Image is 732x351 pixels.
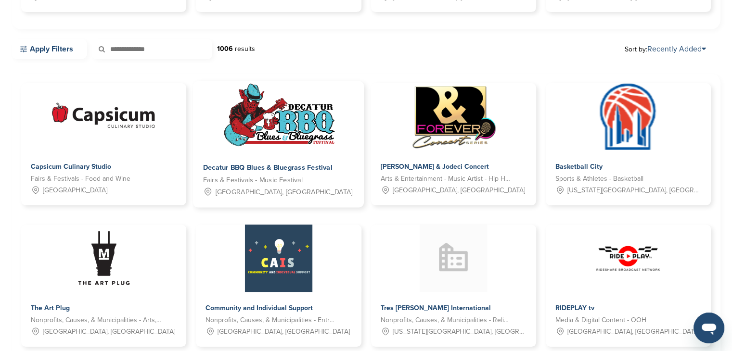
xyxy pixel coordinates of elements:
img: Sponsorpitch & Tres Dias International [420,225,487,292]
span: Nonprofits, Causes, & Municipalities - Entrepreneurship [205,315,337,326]
span: [US_STATE][GEOGRAPHIC_DATA], [GEOGRAPHIC_DATA] [393,326,527,337]
a: Sponsorpitch & Capsicum Culinary Studio Capsicum Culinary Studio Fairs & Festivals - Food and Win... [21,83,186,205]
span: Community and Individual Support [205,304,313,312]
span: [GEOGRAPHIC_DATA], [GEOGRAPHIC_DATA] [43,326,175,337]
span: Sort by: [625,45,706,53]
span: Capsicum Culinary Studio [31,163,111,171]
span: The Art Plug [31,304,70,312]
img: Sponsorpitch & Community and Individual Support [245,225,312,292]
span: RIDEPLAY tv [555,304,594,312]
span: Nonprofits, Causes, & Municipalities - Arts, Culture and Humanities [31,315,162,326]
a: Apply Filters [12,39,87,59]
img: Sponsorpitch & Capsicum Culinary Studio [44,83,164,150]
span: [PERSON_NAME] & Jodeci Concert [381,163,489,171]
span: [GEOGRAPHIC_DATA], [GEOGRAPHIC_DATA] [567,326,700,337]
span: [US_STATE][GEOGRAPHIC_DATA], [GEOGRAPHIC_DATA] [567,185,701,196]
a: Sponsorpitch & Tres Dias International Tres [PERSON_NAME] International Nonprofits, Causes, & Mun... [371,225,536,347]
a: Recently Added [647,44,706,54]
span: [GEOGRAPHIC_DATA], [GEOGRAPHIC_DATA] [393,185,525,196]
a: Sponsorpitch & Decatur BBQ Blues & Bluegrass Festival Decatur BBQ Blues & Bluegrass Festival Fair... [193,81,364,208]
span: Fairs & Festivals - Food and Wine [31,174,130,184]
span: Arts & Entertainment - Music Artist - Hip Hop/R&B [381,174,512,184]
span: Sports & Athletes - Basketball [555,174,643,184]
a: Sponsorpitch & Community and Individual Support Community and Individual Support Nonprofits, Caus... [196,225,361,347]
span: [GEOGRAPHIC_DATA], [GEOGRAPHIC_DATA] [216,187,353,198]
strong: 1006 [217,45,233,53]
img: Sponsorpitch & Boyz II Men & Jodeci Concert [411,83,496,150]
a: Sponsorpitch & RIDEPLAY tv RIDEPLAY tv Media & Digital Content - OOH [GEOGRAPHIC_DATA], [GEOGRAPH... [546,225,711,347]
span: [GEOGRAPHIC_DATA], [GEOGRAPHIC_DATA] [218,326,350,337]
span: Decatur BBQ Blues & Bluegrass Festival [203,163,333,172]
span: Basketball City [555,163,603,171]
img: Sponsorpitch & Basketball City [599,83,657,150]
img: Sponsorpitch & RIDEPLAY tv [594,225,662,292]
a: Sponsorpitch & Basketball City Basketball City Sports & Athletes - Basketball [US_STATE][GEOGRAPH... [546,83,711,205]
iframe: Button to launch messaging window [693,313,724,343]
span: Nonprofits, Causes, & Municipalities - Religion [381,315,512,326]
img: Sponsorpitch & Decatur BBQ Blues & Bluegrass Festival [217,81,340,151]
span: results [235,45,255,53]
a: Sponsorpitch & The Art Plug The Art Plug Nonprofits, Causes, & Municipalities - Arts, Culture and... [21,225,186,347]
span: Media & Digital Content - OOH [555,315,646,326]
img: Sponsorpitch & The Art Plug [70,225,138,292]
a: Sponsorpitch & Boyz II Men & Jodeci Concert [PERSON_NAME] & Jodeci Concert Arts & Entertainment -... [371,83,536,205]
span: [GEOGRAPHIC_DATA] [43,185,107,196]
span: Fairs & Festivals - Music Festival [203,175,303,186]
span: Tres [PERSON_NAME] International [381,304,491,312]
